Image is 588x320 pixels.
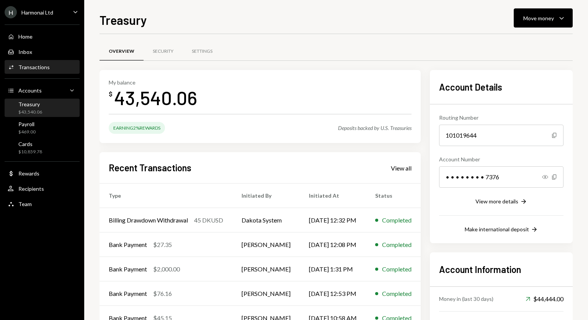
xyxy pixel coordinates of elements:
[439,125,563,146] div: 101019644
[21,9,53,16] div: Harmonai Ltd
[382,216,412,225] div: Completed
[183,42,222,61] a: Settings
[300,257,366,281] td: [DATE] 1:31 PM
[109,90,113,98] div: $
[100,184,232,208] th: Type
[465,226,529,232] div: Make international deposit
[232,184,300,208] th: Initiated By
[144,42,183,61] a: Security
[475,198,528,206] button: View more details
[18,101,42,107] div: Treasury
[18,129,36,135] div: $469.00
[300,281,366,306] td: [DATE] 12:53 PM
[366,184,421,208] th: Status
[109,216,188,225] div: Billing Drawdown Withdrawal
[18,121,36,127] div: Payroll
[439,81,563,93] h2: Account Details
[232,257,300,281] td: [PERSON_NAME]
[514,8,573,28] button: Move money
[5,166,80,180] a: Rewards
[153,289,172,298] div: $76.16
[5,60,80,74] a: Transactions
[5,83,80,97] a: Accounts
[192,48,212,55] div: Settings
[439,263,563,276] h2: Account Information
[475,198,518,205] div: View more details
[391,164,412,172] a: View all
[439,295,493,303] div: Money in (last 30 days)
[382,240,412,249] div: Completed
[439,166,563,188] div: • • • • • • • • 7376
[109,161,191,174] h2: Recent Transactions
[194,216,223,225] div: 45 DKUSD
[18,141,42,147] div: Cards
[300,208,366,232] td: [DATE] 12:32 PM
[391,164,412,172] div: View all
[382,289,412,298] div: Completed
[153,48,173,55] div: Security
[5,119,80,137] a: Payroll$469.00
[300,232,366,257] td: [DATE] 12:08 PM
[114,86,197,110] div: 43,540.06
[5,138,80,157] a: Cards$10,859.78
[153,265,180,274] div: $2,000.00
[109,240,147,249] div: Bank Payment
[109,289,147,298] div: Bank Payment
[18,33,33,40] div: Home
[523,14,554,22] div: Move money
[5,99,80,117] a: Treasury$43,540.06
[5,182,80,195] a: Recipients
[18,87,42,94] div: Accounts
[439,155,563,163] div: Account Number
[526,294,563,304] div: $44,444.00
[109,79,197,86] div: My balance
[232,281,300,306] td: [PERSON_NAME]
[18,185,44,192] div: Recipients
[439,114,563,122] div: Routing Number
[5,6,17,18] div: H
[153,240,172,249] div: $27.35
[100,12,147,28] h1: Treasury
[5,29,80,43] a: Home
[232,208,300,232] td: Dakota System
[109,122,165,134] div: Earning 2% Rewards
[100,42,144,61] a: Overview
[18,201,32,207] div: Team
[18,64,50,70] div: Transactions
[18,149,42,155] div: $10,859.78
[109,48,134,55] div: Overview
[338,125,412,131] div: Deposits backed by U.S. Treasuries
[300,184,366,208] th: Initiated At
[18,109,42,115] div: $43,540.06
[5,197,80,211] a: Team
[18,49,32,55] div: Inbox
[5,45,80,58] a: Inbox
[382,265,412,274] div: Completed
[109,265,147,274] div: Bank Payment
[465,226,538,234] button: Make international deposit
[232,232,300,257] td: [PERSON_NAME]
[18,170,39,177] div: Rewards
